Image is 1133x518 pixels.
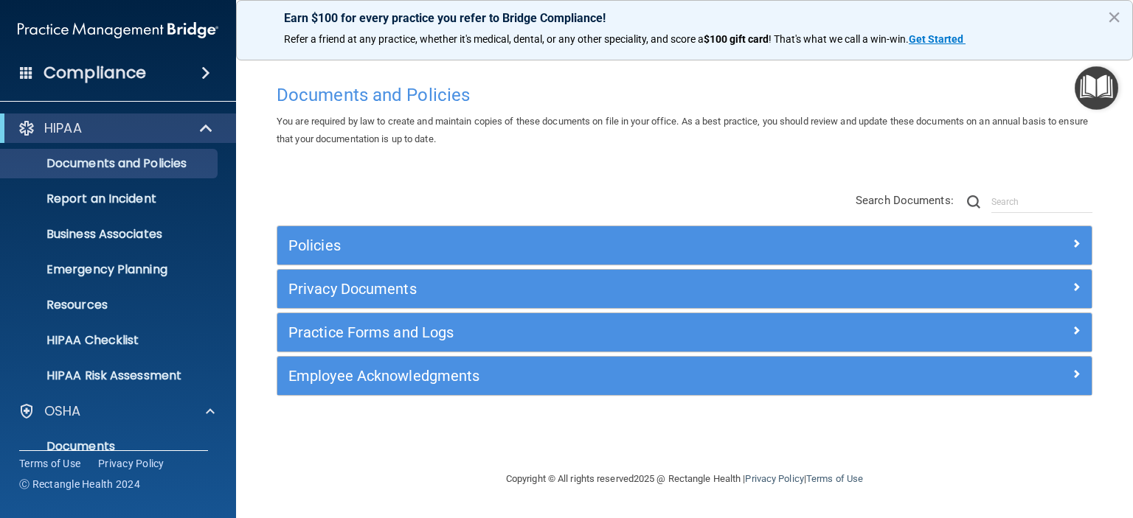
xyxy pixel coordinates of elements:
[909,33,966,45] a: Get Started
[19,456,80,471] a: Terms of Use
[415,455,954,503] div: Copyright © All rights reserved 2025 @ Rectangle Health | |
[704,33,769,45] strong: $100 gift card
[288,281,877,297] h5: Privacy Documents
[967,195,980,209] img: ic-search.3b580494.png
[98,456,164,471] a: Privacy Policy
[18,119,214,137] a: HIPAA
[10,192,211,206] p: Report an Incident
[10,298,211,312] p: Resources
[277,116,1088,144] span: You are required by law to create and maintain copies of these documents on file in your office. ...
[44,402,81,420] p: OSHA
[288,237,877,253] h5: Policies
[44,63,146,83] h4: Compliance
[806,473,863,484] a: Terms of Use
[288,234,1081,257] a: Policies
[288,368,877,384] h5: Employee Acknowledgments
[1107,5,1121,29] button: Close
[1075,66,1118,110] button: Open Resource Center
[18,402,215,420] a: OSHA
[991,191,1092,213] input: Search
[284,33,704,45] span: Refer a friend at any practice, whether it's medical, dental, or any other speciality, and score a
[856,194,954,207] span: Search Documents:
[10,262,211,277] p: Emergency Planning
[10,333,211,348] p: HIPAA Checklist
[769,33,909,45] span: ! That's what we call a win-win.
[277,85,1092,105] h4: Documents and Policies
[745,473,803,484] a: Privacy Policy
[10,227,211,242] p: Business Associates
[288,364,1081,388] a: Employee Acknowledgments
[288,321,1081,344] a: Practice Forms and Logs
[284,11,1085,25] p: Earn $100 for every practice you refer to Bridge Compliance!
[288,277,1081,301] a: Privacy Documents
[909,33,963,45] strong: Get Started
[288,324,877,340] h5: Practice Forms and Logs
[18,15,218,45] img: PMB logo
[10,439,211,454] p: Documents
[10,156,211,171] p: Documents and Policies
[19,477,140,491] span: Ⓒ Rectangle Health 2024
[10,368,211,383] p: HIPAA Risk Assessment
[44,119,82,137] p: HIPAA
